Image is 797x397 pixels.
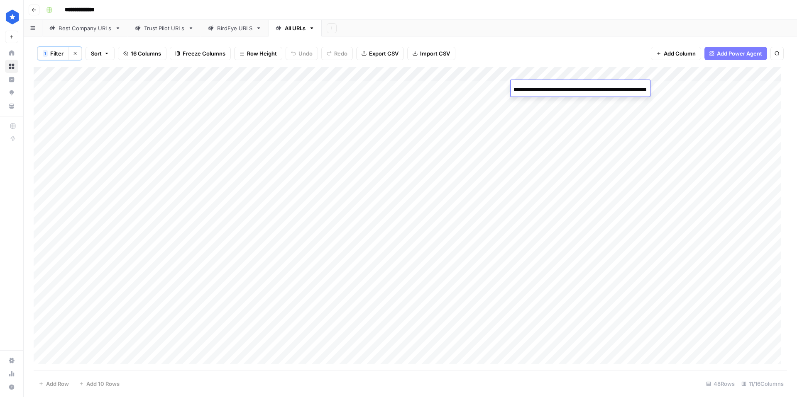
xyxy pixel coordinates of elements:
span: Filter [50,49,64,58]
span: Add Power Agent [717,49,762,58]
span: 1 [44,50,46,57]
a: Settings [5,354,18,367]
button: Add Row [34,377,74,390]
a: Trust Pilot URLs [128,20,201,36]
span: Add Row [46,380,69,388]
div: Best Company URLs [59,24,112,32]
button: Undo [286,47,318,60]
a: Usage [5,367,18,380]
span: Redo [334,49,347,58]
div: BirdEye URLS [217,24,252,32]
div: All URLs [285,24,306,32]
span: Undo [298,49,313,58]
a: Your Data [5,99,18,113]
button: 16 Columns [118,47,166,60]
button: Help + Support [5,380,18,394]
button: Freeze Columns [170,47,231,60]
a: Home [5,46,18,60]
button: 1Filter [37,47,68,60]
img: ConsumerAffairs Logo [5,10,20,24]
span: Add Column [664,49,696,58]
span: Sort [91,49,102,58]
button: Add 10 Rows [74,377,125,390]
button: Add Column [651,47,701,60]
div: 48 Rows [703,377,738,390]
button: Sort [86,47,115,60]
a: Opportunities [5,86,18,99]
button: Row Height [234,47,282,60]
span: Row Height [247,49,277,58]
div: 1 [43,50,48,57]
span: Import CSV [420,49,450,58]
button: Import CSV [407,47,455,60]
span: 16 Columns [131,49,161,58]
a: Best Company URLs [42,20,128,36]
a: BirdEye URLS [201,20,269,36]
button: Export CSV [356,47,404,60]
div: Trust Pilot URLs [144,24,185,32]
a: Browse [5,60,18,73]
span: Add 10 Rows [86,380,120,388]
button: Redo [321,47,353,60]
a: All URLs [269,20,322,36]
button: Workspace: ConsumerAffairs [5,7,18,27]
span: Export CSV [369,49,398,58]
span: Freeze Columns [183,49,225,58]
button: Add Power Agent [704,47,767,60]
a: Insights [5,73,18,86]
div: 11/16 Columns [738,377,787,390]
